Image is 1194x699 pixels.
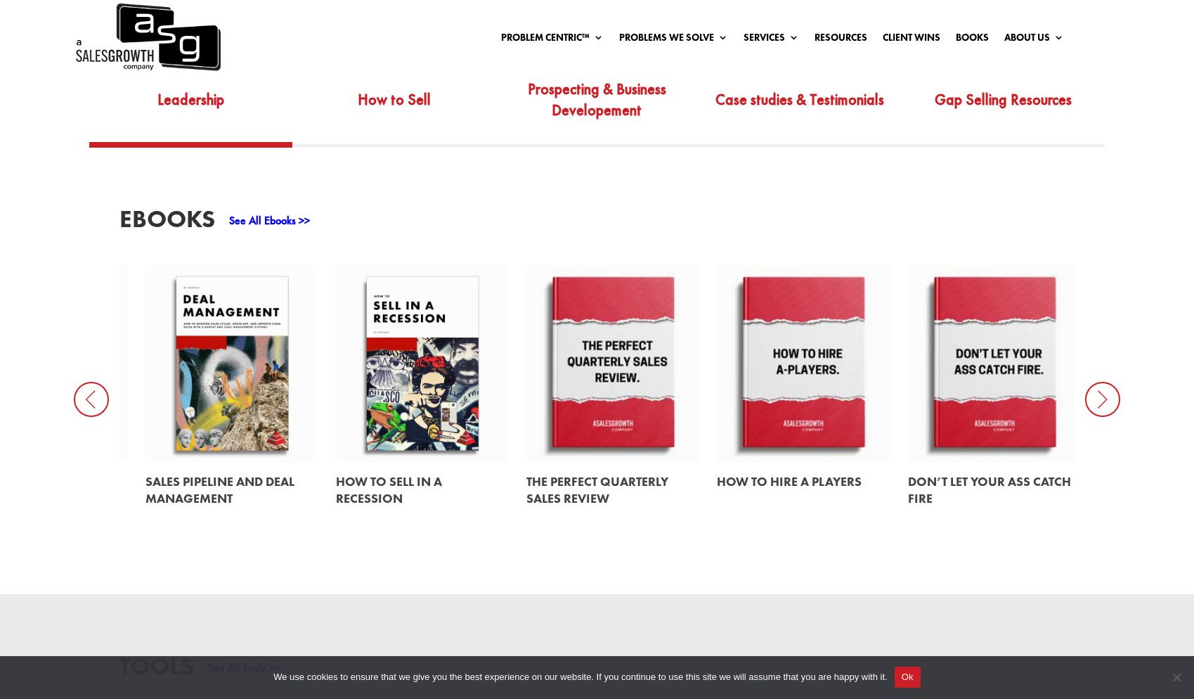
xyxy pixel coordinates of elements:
button: Ok [895,667,921,688]
h3: EBooks [119,207,215,238]
a: Problem Centric™ [501,32,604,48]
h3: Tools [119,654,194,686]
a: See All Ebooks >> [229,213,310,228]
a: Prospecting & Business Developement [495,77,699,143]
a: About Us [1004,32,1064,48]
a: How to Sell [292,77,495,143]
a: Resources [815,32,867,48]
a: Client Wins [883,32,940,48]
a: Books [956,32,989,48]
a: Services [744,32,799,48]
a: Problems We Solve [619,32,728,48]
a: Gap Selling Resources [902,77,1105,143]
span: We use cookies to ensure that we give you the best experience on our website. If you continue to ... [273,670,887,684]
span: No [1169,670,1183,684]
a: Leadership [89,77,292,143]
a: Case studies & Testimonials [699,77,902,143]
